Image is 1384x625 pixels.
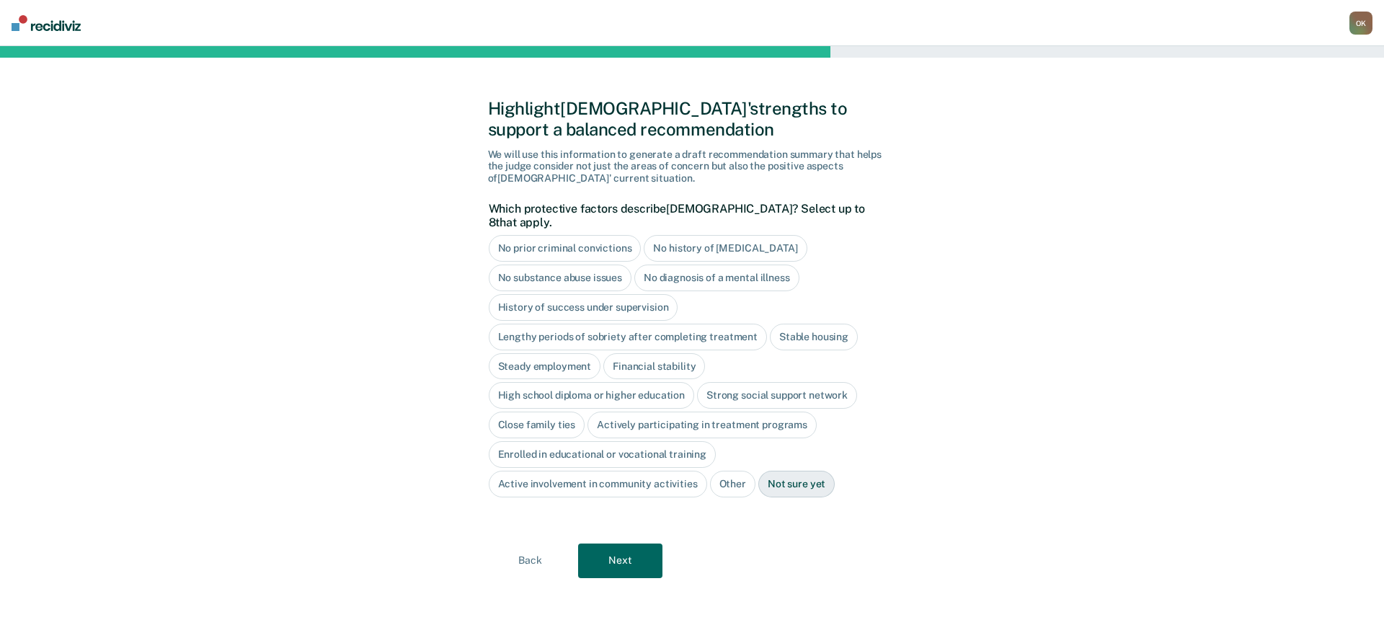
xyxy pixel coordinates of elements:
[587,412,817,438] div: Actively participating in treatment programs
[488,149,897,185] div: We will use this information to generate a draft recommendation summary that helps the judge cons...
[12,15,81,31] img: Recidiviz
[488,544,572,578] button: Back
[603,353,705,380] div: Financial stability
[1349,12,1372,35] div: O K
[488,98,897,140] div: Highlight [DEMOGRAPHIC_DATA]' strengths to support a balanced recommendation
[1349,12,1372,35] button: OK
[489,324,767,350] div: Lengthy periods of sobriety after completing treatment
[489,235,642,262] div: No prior criminal convictions
[489,382,695,409] div: High school diploma or higher education
[489,471,707,497] div: Active involvement in community activities
[770,324,858,350] div: Stable housing
[578,544,662,578] button: Next
[489,294,678,321] div: History of success under supervision
[697,382,857,409] div: Strong social support network
[710,471,755,497] div: Other
[489,441,717,468] div: Enrolled in educational or vocational training
[634,265,799,291] div: No diagnosis of a mental illness
[489,353,601,380] div: Steady employment
[644,235,807,262] div: No history of [MEDICAL_DATA]
[758,471,835,497] div: Not sure yet
[489,265,632,291] div: No substance abuse issues
[489,202,889,229] label: Which protective factors describe [DEMOGRAPHIC_DATA] ? Select up to 8 that apply.
[489,412,585,438] div: Close family ties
